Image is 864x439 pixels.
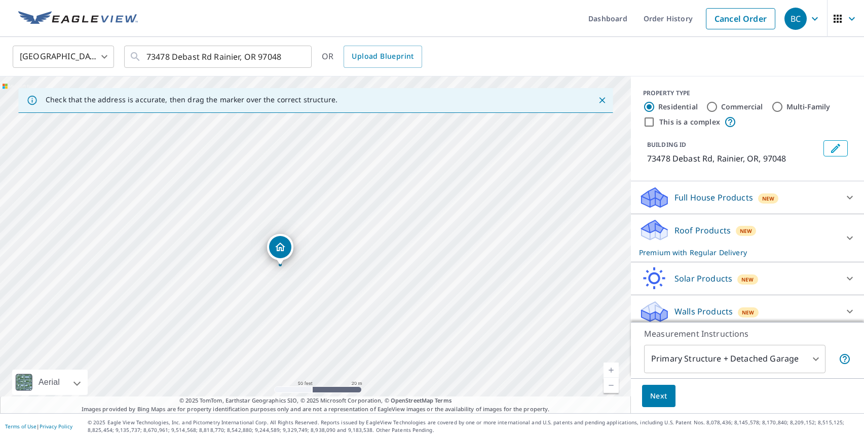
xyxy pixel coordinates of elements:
[784,8,807,30] div: BC
[647,140,686,149] p: BUILDING ID
[46,95,337,104] p: Check that the address is accurate, then drag the marker over the correct structure.
[658,102,698,112] label: Residential
[344,46,422,68] a: Upload Blueprint
[322,46,422,68] div: OR
[352,50,414,63] span: Upload Blueprint
[721,102,763,112] label: Commercial
[762,194,775,203] span: New
[674,224,731,236] p: Roof Products
[391,396,433,404] a: OpenStreetMap
[267,234,293,265] div: Dropped pin, building 1, Residential property, 73478 Debast Rd Rainier, OR 97048
[647,152,819,165] p: 73478 Debast Rd, Rainier, OR, 97048
[5,423,72,429] p: |
[659,117,720,127] label: This is a complex
[595,94,609,107] button: Close
[674,305,733,317] p: Walls Products
[12,370,88,395] div: Aerial
[644,345,825,373] div: Primary Structure + Detached Garage
[786,102,831,112] label: Multi-Family
[740,227,753,235] span: New
[18,11,138,26] img: EV Logo
[435,396,452,404] a: Terms
[706,8,775,29] a: Cancel Order
[742,308,755,316] span: New
[179,396,452,405] span: © 2025 TomTom, Earthstar Geographics SIO, © 2025 Microsoft Corporation, ©
[146,43,291,71] input: Search by address or latitude-longitude
[644,328,851,340] p: Measurement Instructions
[642,385,675,408] button: Next
[741,275,754,284] span: New
[674,191,753,204] p: Full House Products
[639,299,856,324] div: Walls ProductsNew
[674,272,732,285] p: Solar Products
[13,43,114,71] div: [GEOGRAPHIC_DATA]
[5,423,36,430] a: Terms of Use
[40,423,72,430] a: Privacy Policy
[35,370,63,395] div: Aerial
[650,390,667,403] span: Next
[823,140,848,156] button: Edit building 1
[639,218,856,258] div: Roof ProductsNewPremium with Regular Delivery
[639,247,838,258] p: Premium with Regular Delivery
[643,89,852,98] div: PROPERTY TYPE
[604,363,619,378] a: Current Level 19, Zoom In
[604,378,619,393] a: Current Level 19, Zoom Out
[839,353,851,365] span: Your report will include the primary structure and a detached garage if one exists.
[88,419,859,434] p: © 2025 Eagle View Technologies, Inc. and Pictometry International Corp. All Rights Reserved. Repo...
[639,185,856,210] div: Full House ProductsNew
[639,266,856,291] div: Solar ProductsNew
